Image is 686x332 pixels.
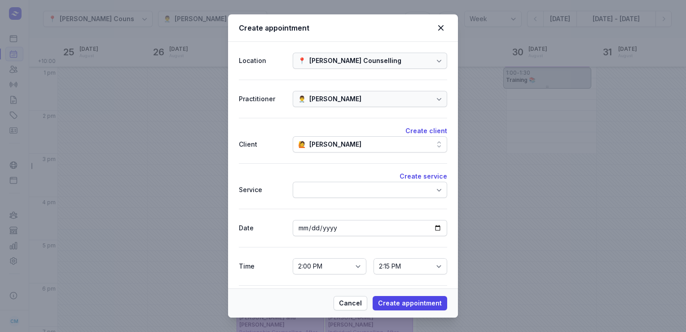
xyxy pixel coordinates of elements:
[378,298,442,309] span: Create appointment
[239,261,286,272] div: Time
[405,126,447,136] button: Create client
[239,22,435,33] div: Create appointment
[400,171,447,182] button: Create service
[334,296,367,310] button: Cancel
[298,55,306,66] div: 📍
[309,55,401,66] div: [PERSON_NAME] Counselling
[239,184,286,195] div: Service
[339,298,362,309] span: Cancel
[239,139,286,150] div: Client
[239,94,286,104] div: Practitioner
[239,223,286,233] div: Date
[239,55,286,66] div: Location
[309,94,361,104] div: [PERSON_NAME]
[293,220,447,236] input: Date
[298,139,306,150] div: 🙋️
[373,296,447,310] button: Create appointment
[298,94,306,104] div: 👨‍⚕️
